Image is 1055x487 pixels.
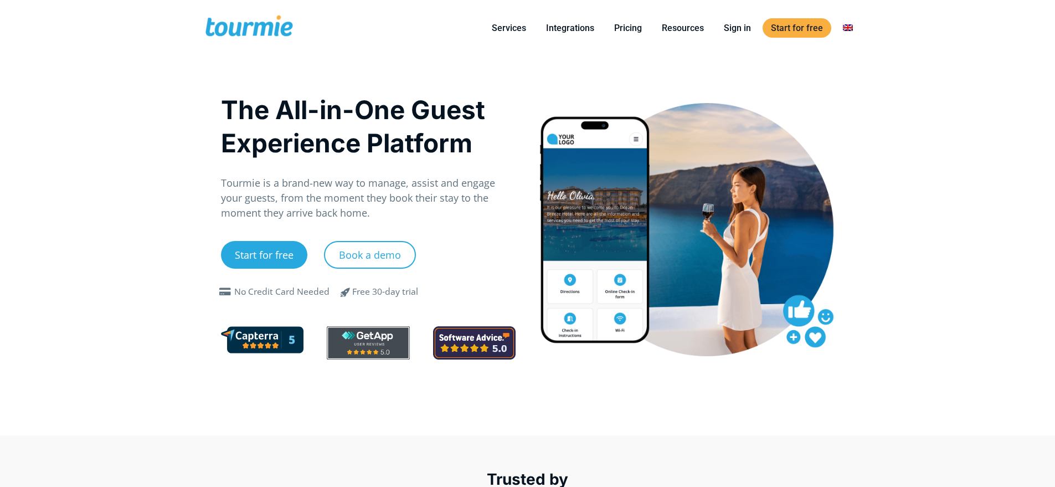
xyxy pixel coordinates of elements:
[221,241,307,269] a: Start for free
[234,285,330,299] div: No Credit Card Needed
[716,21,759,35] a: Sign in
[606,21,650,35] a: Pricing
[352,285,418,299] div: Free 30-day trial
[653,21,712,35] a: Resources
[324,241,416,269] a: Book a demo
[221,93,516,160] h1: The All-in-One Guest Experience Platform
[763,18,831,38] a: Start for free
[221,176,516,221] p: Tourmie is a brand-new way to manage, assist and engage your guests, from the moment they book th...
[538,21,603,35] a: Integrations
[217,288,234,296] span: 
[483,21,534,35] a: Services
[332,285,359,299] span: 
